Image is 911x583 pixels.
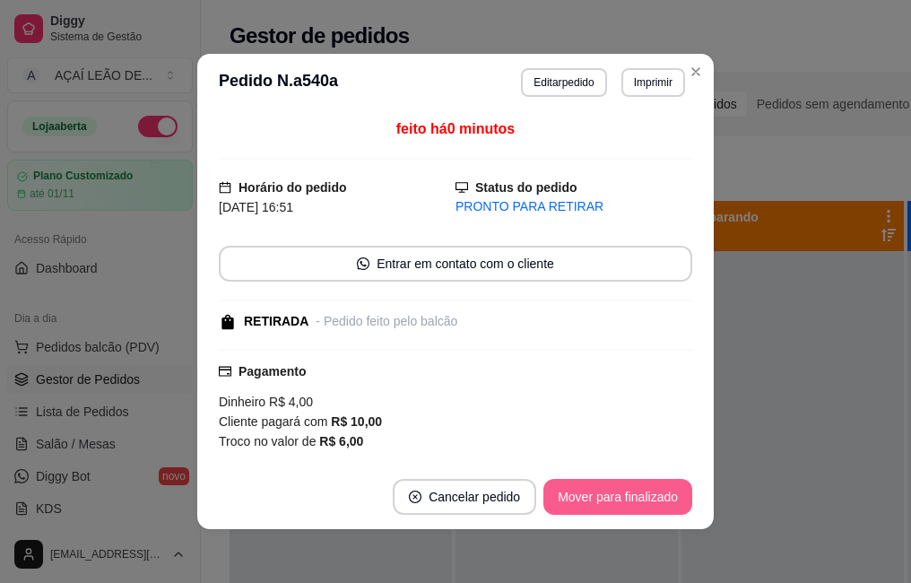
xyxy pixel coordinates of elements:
[393,479,536,515] button: close-circleCancelar pedido
[455,197,692,216] div: PRONTO PARA RETIRAR
[409,491,421,503] span: close-circle
[331,414,382,429] strong: R$ 10,00
[219,246,692,282] button: whats-appEntrar em contato com o cliente
[543,479,692,515] button: Mover para finalizado
[621,68,685,97] button: Imprimir
[521,68,606,97] button: Editarpedido
[219,200,293,214] span: [DATE] 16:51
[239,180,347,195] strong: Horário do pedido
[475,180,577,195] strong: Status do pedido
[455,181,468,194] span: desktop
[219,181,231,194] span: calendar
[239,364,306,379] strong: Pagamento
[219,414,331,429] span: Cliente pagará com
[219,395,265,409] span: Dinheiro
[244,312,308,331] div: RETIRADA
[265,395,313,409] span: R$ 4,00
[219,68,338,97] h3: Pedido N. a540a
[357,257,369,270] span: whats-app
[681,57,710,86] button: Close
[316,312,457,331] div: - Pedido feito pelo balcão
[219,434,319,448] span: Troco no valor de
[319,434,363,448] strong: R$ 6,00
[219,365,231,378] span: credit-card
[396,121,515,136] span: feito há 0 minutos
